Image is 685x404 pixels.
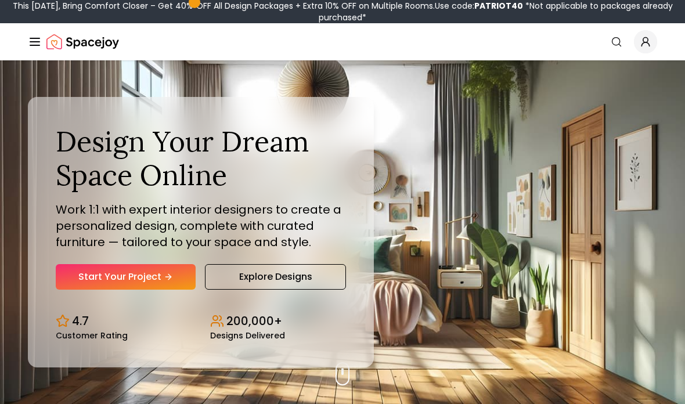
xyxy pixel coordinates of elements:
[56,264,196,290] a: Start Your Project
[226,313,282,329] p: 200,000+
[56,201,346,250] p: Work 1:1 with expert interior designers to create a personalized design, complete with curated fu...
[210,331,285,340] small: Designs Delivered
[46,30,119,53] a: Spacejoy
[205,264,346,290] a: Explore Designs
[46,30,119,53] img: Spacejoy Logo
[72,313,89,329] p: 4.7
[56,304,346,340] div: Design stats
[56,125,346,192] h1: Design Your Dream Space Online
[56,331,128,340] small: Customer Rating
[28,23,657,60] nav: Global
